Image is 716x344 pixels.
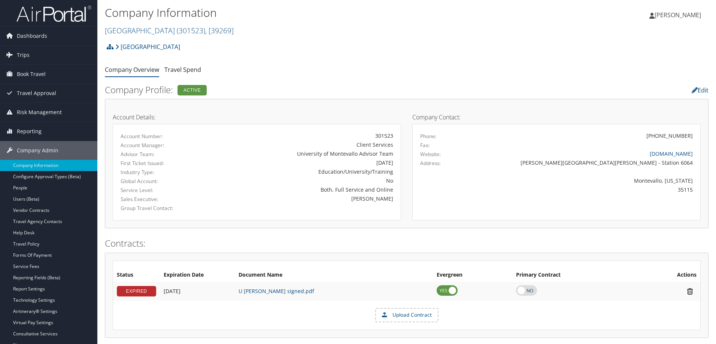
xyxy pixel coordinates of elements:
[121,141,204,149] label: Account Manager:
[649,4,709,26] a: [PERSON_NAME]
[215,168,393,176] div: Education/University/Training
[215,195,393,203] div: [PERSON_NAME]
[121,204,204,212] label: Group Travel Contact:
[105,5,507,21] h1: Company Information
[215,177,393,185] div: No
[215,132,393,140] div: 301523
[177,25,205,36] span: ( 301523 )
[215,141,393,149] div: Client Services
[491,159,693,167] div: [PERSON_NAME][GEOGRAPHIC_DATA][PERSON_NAME] - Station 6064
[420,141,430,149] label: Fax:
[105,83,504,96] h2: Company Profile:
[491,186,693,194] div: 35115
[178,85,207,95] div: Active
[17,122,42,141] span: Reporting
[17,141,58,160] span: Company Admin
[683,287,697,295] i: Remove Contract
[121,133,204,140] label: Account Number:
[215,186,393,194] div: Both, Full Service and Online
[121,177,204,185] label: Global Account:
[655,11,701,19] span: [PERSON_NAME]
[512,268,636,282] th: Primary Contract
[113,114,401,120] h4: Account Details:
[17,65,46,83] span: Book Travel
[205,25,234,36] span: , [ 39269 ]
[17,103,62,122] span: Risk Management
[115,39,180,54] a: [GEOGRAPHIC_DATA]
[164,66,201,74] a: Travel Spend
[17,46,30,64] span: Trips
[113,268,160,282] th: Status
[121,186,204,194] label: Service Level:
[646,132,693,140] div: [PHONE_NUMBER]
[16,5,91,22] img: airportal-logo.png
[17,27,47,45] span: Dashboards
[433,268,512,282] th: Evergreen
[17,84,56,103] span: Travel Approval
[117,286,156,296] div: EXPIRED
[420,133,437,140] label: Phone:
[376,309,438,322] label: Upload Contract
[235,268,433,282] th: Document Name
[121,195,204,203] label: Sales Executive:
[692,86,709,94] a: Edit
[160,268,235,282] th: Expiration Date
[215,159,393,167] div: [DATE]
[650,150,693,157] a: [DOMAIN_NAME]
[491,177,693,185] div: Montevallo, [US_STATE]
[105,25,234,36] a: [GEOGRAPHIC_DATA]
[164,288,231,295] div: Add/Edit Date
[420,150,441,158] label: Website:
[412,114,701,120] h4: Company Contact:
[636,268,700,282] th: Actions
[121,159,204,167] label: First Ticket Issued:
[121,168,204,176] label: Industry Type:
[105,237,709,250] h2: Contracts:
[164,287,180,295] span: [DATE]
[420,159,441,167] label: Address:
[215,150,393,158] div: University of Montevallo Advisor Team
[239,287,314,295] a: U [PERSON_NAME] signed.pdf
[121,150,204,158] label: Advisor Team:
[105,66,159,74] a: Company Overview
